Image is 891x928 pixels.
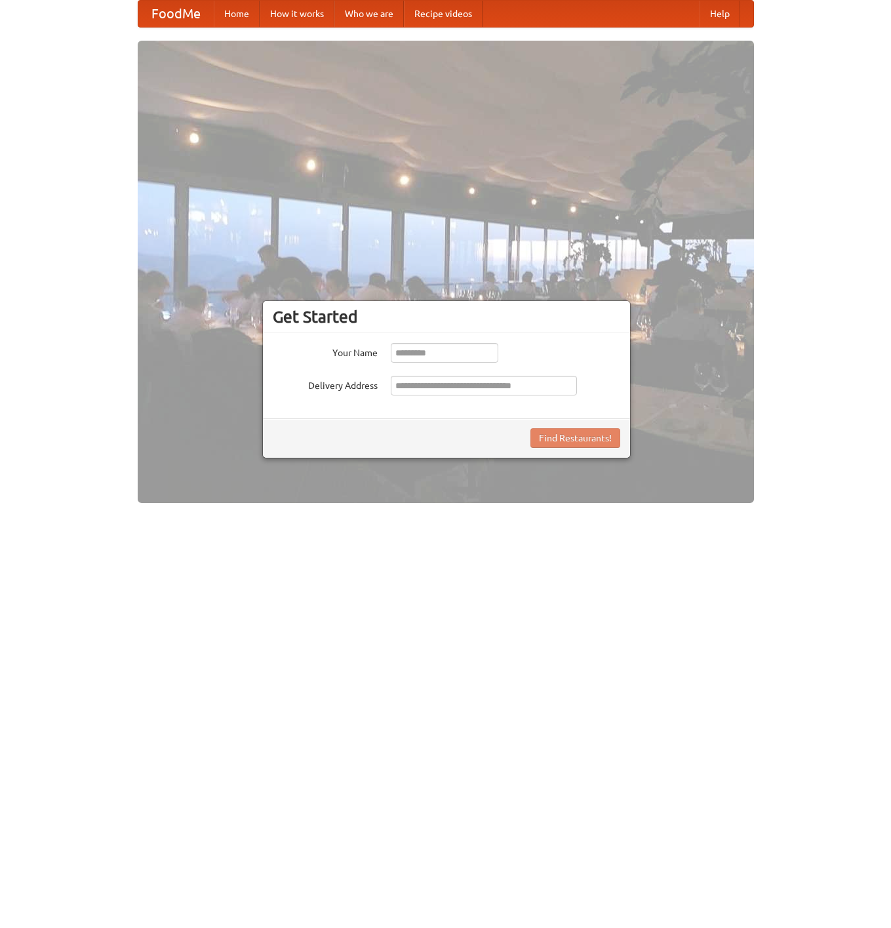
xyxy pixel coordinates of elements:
[138,1,214,27] a: FoodMe
[530,428,620,448] button: Find Restaurants!
[273,343,378,359] label: Your Name
[214,1,260,27] a: Home
[260,1,334,27] a: How it works
[700,1,740,27] a: Help
[273,376,378,392] label: Delivery Address
[273,307,620,327] h3: Get Started
[334,1,404,27] a: Who we are
[404,1,483,27] a: Recipe videos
